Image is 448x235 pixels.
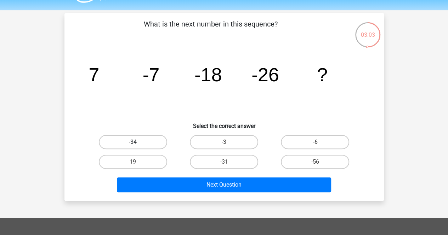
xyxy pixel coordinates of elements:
[76,117,373,129] h6: Select the correct answer
[355,22,381,39] div: 03:03
[190,155,258,169] label: -31
[281,135,349,149] label: -6
[99,135,167,149] label: -34
[190,135,258,149] label: -3
[76,19,346,40] p: What is the next number in this sequence?
[99,155,167,169] label: 19
[317,64,328,85] tspan: ?
[142,64,159,85] tspan: -7
[281,155,349,169] label: -56
[89,64,99,85] tspan: 7
[194,64,222,85] tspan: -18
[117,177,331,192] button: Next Question
[251,64,279,85] tspan: -26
